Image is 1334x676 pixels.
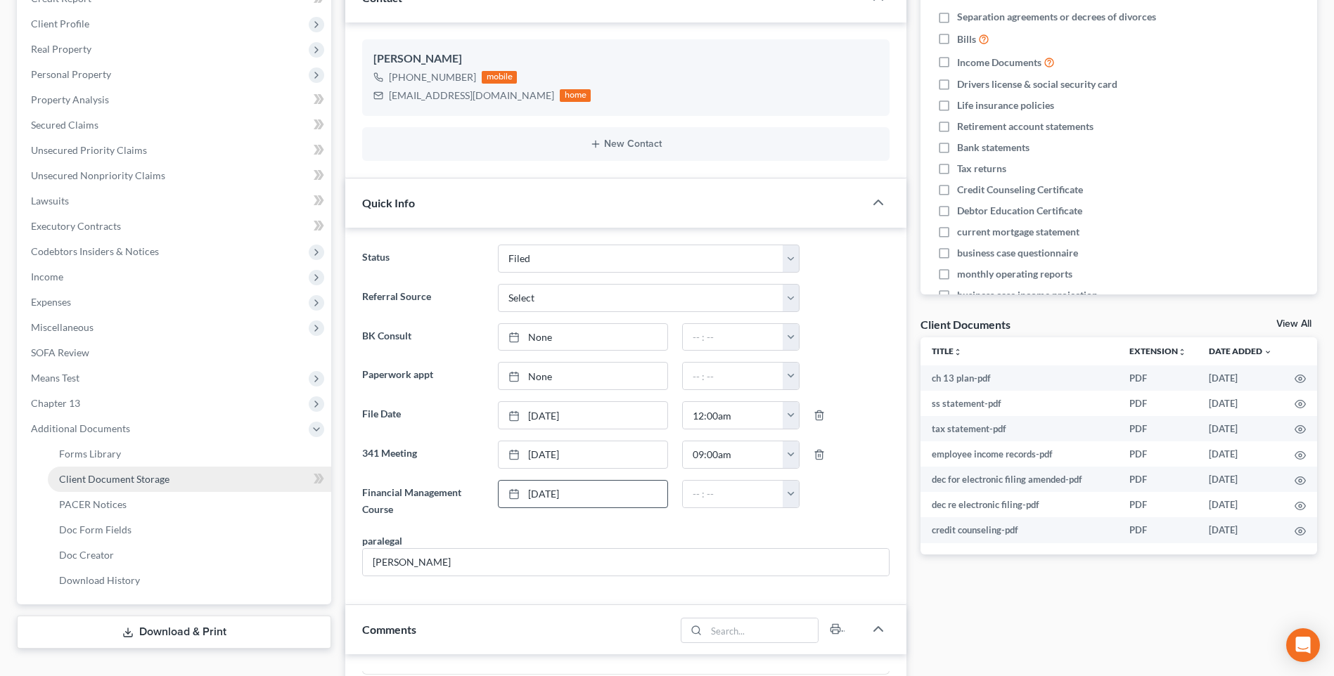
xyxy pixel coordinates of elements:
a: Property Analysis [20,87,331,112]
span: Executory Contracts [31,220,121,232]
a: View All [1276,319,1311,329]
span: Codebtors Insiders & Notices [31,245,159,257]
div: [PHONE_NUMBER] [389,70,476,84]
span: Property Analysis [31,93,109,105]
div: mobile [482,71,517,84]
span: Retirement account statements [957,119,1094,134]
span: Doc Form Fields [59,524,132,535]
span: Client Profile [31,18,89,30]
td: PDF [1118,416,1198,441]
span: Miscellaneous [31,321,94,333]
a: Download & Print [17,616,331,649]
i: expand_more [1264,348,1272,356]
div: Open Intercom Messenger [1286,628,1320,662]
td: PDF [1118,467,1198,492]
span: Bank statements [957,141,1030,155]
td: dec re electronic filing-pdf [921,492,1118,517]
span: Bills [957,32,976,46]
td: [DATE] [1198,517,1283,542]
span: Client Document Storage [59,473,169,485]
td: ss statement-pdf [921,391,1118,416]
a: None [499,324,667,351]
span: Personal Property [31,68,111,80]
a: Download History [48,568,331,593]
span: Secured Claims [31,119,98,131]
i: unfold_more [954,348,962,356]
label: BK Consult [355,323,490,351]
td: PDF [1118,441,1198,467]
span: business case questionnaire [957,246,1078,260]
span: Comments [362,623,416,636]
span: Download History [59,574,140,586]
a: Extensionunfold_more [1129,346,1186,356]
button: New Contact [373,138,878,150]
td: [DATE] [1198,416,1283,441]
input: -- : -- [683,324,783,351]
span: Means Test [31,372,79,384]
span: SOFA Review [31,346,89,358]
a: [DATE] [499,441,667,468]
span: Chapter 13 [31,397,80,409]
td: PDF [1118,365,1198,391]
span: Quick Info [362,196,415,209]
a: Doc Creator [48,542,331,568]
span: Unsecured Priority Claims [31,144,147,156]
a: Unsecured Priority Claims [20,138,331,163]
a: PACER Notices [48,492,331,517]
td: [DATE] [1198,467,1283,492]
i: unfold_more [1178,348,1186,356]
span: Expenses [31,296,71,308]
span: Life insurance policies [957,98,1054,112]
td: tax statement-pdf [921,416,1118,441]
td: PDF [1118,391,1198,416]
a: Lawsuits [20,188,331,214]
span: current mortgage statement [957,225,1079,239]
td: ch 13 plan-pdf [921,365,1118,391]
span: Tax returns [957,162,1006,176]
td: [DATE] [1198,365,1283,391]
label: Status [355,245,490,273]
td: credit counseling-pdf [921,517,1118,542]
span: Debtor Education Certificate [957,204,1082,218]
label: Paperwork appt [355,362,490,390]
div: home [560,89,591,102]
span: Forms Library [59,448,121,460]
span: Lawsuits [31,195,69,207]
span: Income [31,271,63,282]
a: Date Added expand_more [1209,346,1272,356]
label: Financial Management Course [355,480,490,522]
td: dec for electronic filing amended-pdf [921,467,1118,492]
input: -- : -- [683,441,783,468]
td: [DATE] [1198,391,1283,416]
input: -- : -- [683,402,783,429]
a: Forms Library [48,441,331,467]
td: PDF [1118,492,1198,517]
span: PACER Notices [59,498,127,510]
a: Secured Claims [20,112,331,138]
input: -- : -- [683,363,783,389]
a: Client Document Storage [48,467,331,492]
a: Executory Contracts [20,214,331,239]
td: PDF [1118,517,1198,542]
a: [DATE] [499,481,667,507]
div: Client Documents [921,317,1011,332]
label: Referral Source [355,284,490,312]
a: Unsecured Nonpriority Claims [20,163,331,188]
span: Credit Counseling Certificate [957,183,1083,197]
span: Real Property [31,43,91,55]
span: Income Documents [957,56,1041,70]
span: Additional Documents [31,422,130,434]
div: [PERSON_NAME] [373,51,878,67]
td: [DATE] [1198,441,1283,467]
span: monthly operating reports [957,267,1072,281]
a: [DATE] [499,402,667,429]
input: Search... [706,618,818,642]
span: Unsecured Nonpriority Claims [31,169,165,181]
a: Titleunfold_more [932,346,962,356]
div: paralegal [362,533,402,548]
a: Doc Form Fields [48,517,331,542]
td: employee income records-pdf [921,441,1118,467]
span: Doc Creator [59,549,114,561]
span: Drivers license & social security card [957,77,1117,91]
span: Separation agreements or decrees of divorces [957,10,1156,24]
